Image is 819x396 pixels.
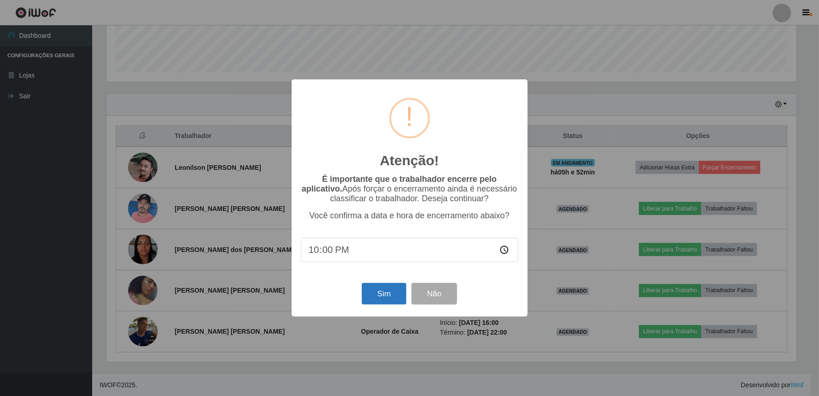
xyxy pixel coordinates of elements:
button: Não [412,283,457,305]
p: Você confirma a data e hora de encerramento abaixo? [301,211,519,221]
button: Sim [362,283,407,305]
b: É importante que o trabalhador encerre pelo aplicativo. [302,174,497,193]
h2: Atenção! [380,152,439,169]
p: Após forçar o encerramento ainda é necessário classificar o trabalhador. Deseja continuar? [301,174,519,204]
